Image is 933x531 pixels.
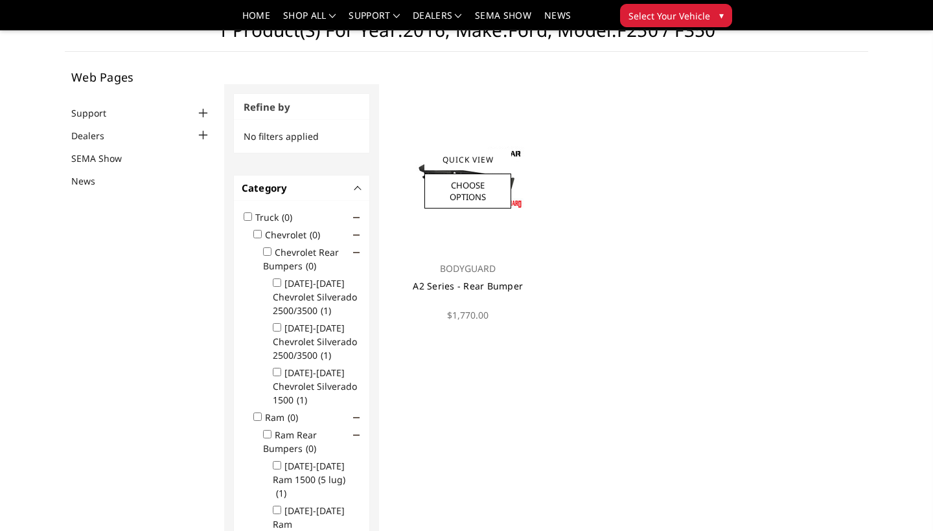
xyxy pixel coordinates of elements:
a: SEMA Show [71,152,138,165]
span: (1) [297,394,307,406]
a: Support [71,106,122,120]
h1: 1 Product(s) for Year:2016, Make:Ford, Model:F250 / F350 [65,19,868,52]
h3: Refine by [234,94,370,120]
a: Home [242,11,270,30]
label: Ram [265,411,306,424]
label: Truck [255,211,300,223]
a: News [71,174,111,188]
label: Chevrolet Rear Bumpers [263,246,339,272]
span: (1) [276,487,286,499]
p: BODYGUARD [411,261,524,277]
span: Click to show/hide children [353,414,360,421]
span: No filters applied [244,130,319,142]
button: - [355,185,362,191]
a: Quick View [424,149,511,170]
span: Select Your Vehicle [628,9,710,23]
button: Select Your Vehicle [620,4,732,27]
span: (0) [306,442,316,455]
span: Click to show/hide children [353,249,360,256]
label: [DATE]-[DATE] Chevrolet Silverado 2500/3500 [273,322,357,361]
label: [DATE]-[DATE] Chevrolet Silverado 2500/3500 [273,277,357,317]
span: (0) [288,411,298,424]
label: [DATE]-[DATE] Chevrolet Silverado 1500 [273,367,357,406]
a: Dealers [71,129,121,142]
span: $1,770.00 [447,309,489,321]
label: [DATE]-[DATE] Ram 1500 (5 lug) [273,460,345,499]
a: A2 Series - Rear Bumper [413,280,523,292]
a: SEMA Show [475,11,531,30]
a: Dealers [413,11,462,30]
span: Click to show/hide children [353,214,360,221]
span: ▾ [719,8,724,22]
a: Choose Options [424,174,511,209]
span: (0) [282,211,292,223]
a: shop all [283,11,336,30]
span: (0) [306,260,316,272]
span: Click to show/hide children [353,232,360,238]
h4: Category [242,181,362,196]
span: Click to show/hide children [353,432,360,438]
label: Ram Rear Bumpers [263,429,324,455]
span: (1) [321,349,331,361]
span: (1) [321,304,331,317]
a: News [544,11,571,30]
label: Chevrolet [265,229,328,241]
span: (0) [310,229,320,241]
a: Support [349,11,400,30]
h5: Web Pages [71,71,211,83]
